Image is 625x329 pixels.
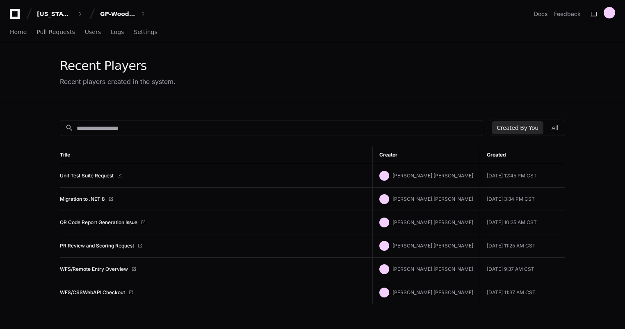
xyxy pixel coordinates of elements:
span: [PERSON_NAME].[PERSON_NAME] [392,266,473,272]
div: GP-WoodOps [100,10,135,18]
th: Creator [372,146,480,164]
button: [US_STATE] Pacific [34,7,86,21]
span: [PERSON_NAME].[PERSON_NAME] [392,243,473,249]
th: Title [60,146,372,164]
span: [PERSON_NAME].[PERSON_NAME] [392,172,473,179]
td: [DATE] 11:37 AM CST [480,281,565,304]
a: PR Review and Scoring Request [60,243,134,249]
td: [DATE] 9:37 AM CST [480,258,565,281]
a: Settings [134,23,157,42]
th: Created [480,146,565,164]
span: Home [10,29,27,34]
span: [PERSON_NAME].[PERSON_NAME] [392,196,473,202]
td: [DATE] 10:35 AM CST [480,211,565,234]
a: Logs [111,23,124,42]
td: [DATE] 11:25 AM CST [480,234,565,258]
span: Users [85,29,101,34]
span: Logs [111,29,124,34]
a: Migration to .NET 8 [60,196,105,202]
a: WFS/Remote Entry Overview [60,266,128,272]
a: QR Code Report Generation Issue [60,219,137,226]
span: Pull Requests [36,29,75,34]
div: Recent players created in the system. [60,77,176,86]
button: Created By You [492,121,543,134]
button: GP-WoodOps [97,7,149,21]
span: [PERSON_NAME].[PERSON_NAME] [392,219,473,225]
a: Pull Requests [36,23,75,42]
td: [DATE] 12:45 PM CST [480,164,565,188]
button: Feedback [554,10,581,18]
a: Users [85,23,101,42]
a: Unit Test Suite Request [60,172,114,179]
a: Docs [534,10,547,18]
span: [PERSON_NAME].[PERSON_NAME] [392,289,473,295]
td: [DATE] 3:34 PM CST [480,188,565,211]
div: Recent Players [60,59,176,73]
a: WFS/CSSWebAPI Checkout [60,289,125,296]
button: All [547,121,563,134]
span: Settings [134,29,157,34]
mat-icon: search [65,124,73,132]
div: [US_STATE] Pacific [37,10,72,18]
a: Home [10,23,27,42]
